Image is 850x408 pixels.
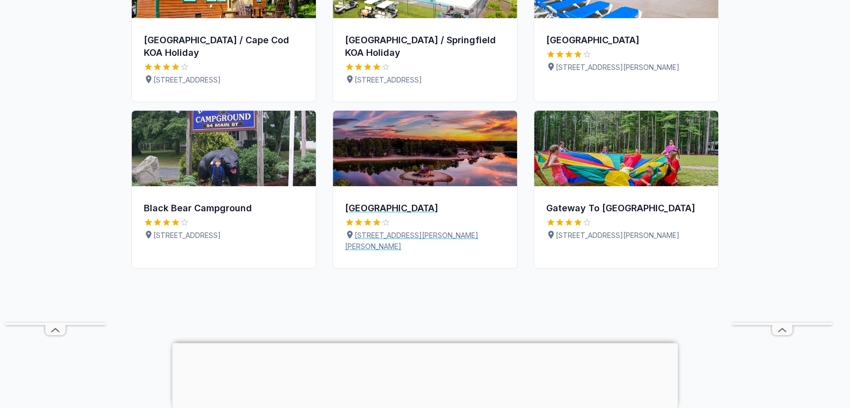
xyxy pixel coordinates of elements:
iframe: Advertisement [732,21,832,322]
div: [GEOGRAPHIC_DATA] / Cape Cod KOA Holiday [144,34,304,59]
a: Cape Cod's Maple Park Campground & RV Park[GEOGRAPHIC_DATA]4 Stars[STREET_ADDRESS][PERSON_NAME][P... [332,110,518,269]
div: Gateway To [GEOGRAPHIC_DATA] [546,202,706,215]
p: [STREET_ADDRESS][PERSON_NAME] [546,230,706,241]
p: [STREET_ADDRESS] [144,74,304,86]
iframe: Advertisement [173,343,678,405]
p: [STREET_ADDRESS][PERSON_NAME][PERSON_NAME] [345,230,505,252]
img: Black Bear Campground [132,111,316,186]
div: [GEOGRAPHIC_DATA] / Springfield KOA Holiday [345,34,505,59]
p: [STREET_ADDRESS] [345,74,505,86]
p: [STREET_ADDRESS] [144,230,304,241]
img: Cape Cod's Maple Park Campground & RV Park [333,111,517,186]
div: [GEOGRAPHIC_DATA] [546,34,706,47]
p: [STREET_ADDRESS][PERSON_NAME] [546,62,706,73]
a: Gateway To Cape Cod RV CampgroundGateway To [GEOGRAPHIC_DATA]4 Stars[STREET_ADDRESS][PERSON_NAME] [534,110,719,269]
div: [GEOGRAPHIC_DATA] [345,202,505,215]
iframe: Advertisement [5,21,106,322]
div: Black Bear Campground [144,202,304,215]
a: Black Bear CampgroundBlack Bear Campground4 Stars[STREET_ADDRESS] [131,110,316,269]
img: Gateway To Cape Cod RV Campground [534,111,718,186]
